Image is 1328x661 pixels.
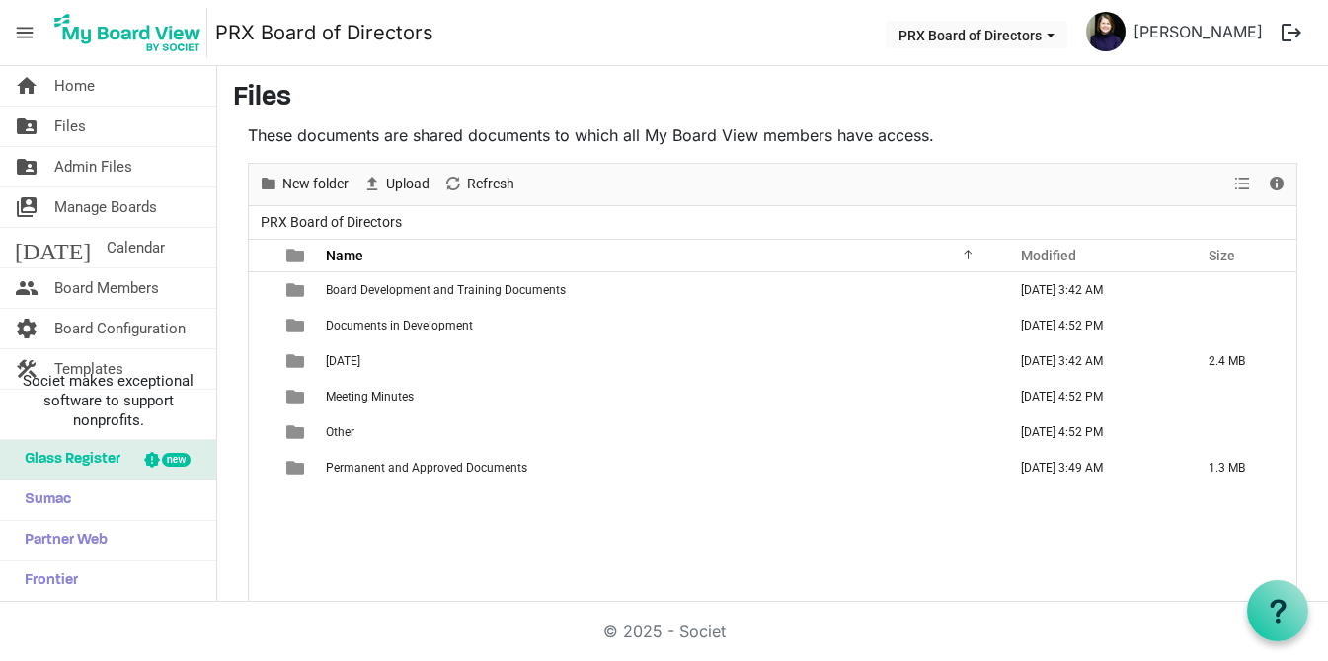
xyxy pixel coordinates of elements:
button: View dropdownbutton [1230,172,1254,196]
span: Glass Register [15,440,120,479]
span: Home [54,66,95,106]
span: menu [6,14,43,51]
span: New folder [280,172,351,196]
td: 1.3 MB is template cell column header Size [1188,450,1296,485]
button: Details [1264,172,1290,196]
img: My Board View Logo [48,8,207,57]
span: Size [1209,248,1235,263]
span: Name [326,248,363,263]
td: Meeting Minutes is template cell column header Name [320,379,1000,414]
td: is template cell column header type [274,414,320,450]
div: new [162,453,191,467]
span: Frontier [15,561,78,601]
a: [PERSON_NAME] [1126,12,1271,51]
span: Societ makes exceptional software to support nonprofits. [9,371,207,430]
span: Calendar [107,228,165,267]
button: New folder [256,172,352,196]
img: ErmZwMpqRx9tHYJjSWKoqC9gv7cShC2PURIf4wDUy2ge7e-hRtBfj7g7akRBeWUbb86l5KX-M3FM93hveFydOQ_thumb.png [1086,12,1126,51]
button: PRX Board of Directors dropdownbutton [886,21,1067,48]
div: View [1226,164,1260,205]
a: My Board View Logo [48,8,215,57]
td: checkbox [249,414,274,450]
td: Other is template cell column header Name [320,414,1000,450]
span: settings [15,309,39,348]
button: Upload [359,172,433,196]
span: Templates [54,349,123,389]
span: Documents in Development [326,319,473,332]
button: logout [1271,12,1312,53]
div: Details [1260,164,1293,205]
span: Admin Files [54,147,132,186]
span: Meeting Minutes [326,390,414,404]
td: is template cell column header type [274,272,320,308]
span: folder_shared [15,147,39,186]
p: These documents are shared documents to which all My Board View members have access. [248,123,1297,147]
td: 2.4 MB is template cell column header Size [1188,343,1296,379]
td: Permanent and Approved Documents is template cell column header Name [320,450,1000,485]
span: construction [15,349,39,389]
td: checkbox [249,272,274,308]
td: June 22, 2025 4:52 PM column header Modified [1000,308,1188,343]
span: Files [54,107,86,146]
td: is template cell column header type [274,450,320,485]
span: people [15,268,39,308]
td: June 22, 2025 4:52 PM column header Modified [1000,414,1188,450]
span: PRX Board of Directors [257,210,406,235]
div: New folder [252,164,355,205]
span: Manage Boards [54,187,157,227]
a: PRX Board of Directors [215,13,433,52]
td: checkbox [249,343,274,379]
div: Refresh [436,164,521,205]
span: Board Development and Training Documents [326,283,566,297]
td: is template cell column header type [274,308,320,343]
span: Board Configuration [54,309,186,348]
td: June 23, 2025 3:42 AM column header Modified [1000,272,1188,308]
h3: Files [233,82,1312,115]
td: is template cell column header Size [1188,414,1296,450]
td: is template cell column header Size [1188,272,1296,308]
button: Refresh [440,172,518,196]
span: [DATE] [15,228,91,267]
a: © 2025 - Societ [603,622,726,641]
td: is template cell column header Size [1188,379,1296,414]
td: checkbox [249,308,274,343]
span: Permanent and Approved Documents [326,461,527,475]
td: June 22, 2025 4:52 PM column header Modified [1000,379,1188,414]
td: checkbox [249,450,274,485]
td: is template cell column header type [274,379,320,414]
span: Upload [384,172,431,196]
span: [DATE] [326,354,360,368]
td: June 26 2025 is template cell column header Name [320,343,1000,379]
span: Refresh [465,172,516,196]
td: June 23, 2025 3:49 AM column header Modified [1000,450,1188,485]
div: Upload [355,164,436,205]
span: switch_account [15,187,39,227]
td: checkbox [249,379,274,414]
span: Board Members [54,268,159,308]
span: Partner Web [15,521,108,560]
td: is template cell column header Size [1188,308,1296,343]
td: Board Development and Training Documents is template cell column header Name [320,272,1000,308]
td: is template cell column header type [274,343,320,379]
td: June 23, 2025 3:42 AM column header Modified [1000,343,1188,379]
span: Sumac [15,480,71,520]
span: folder_shared [15,107,39,146]
span: Modified [1021,248,1076,263]
span: Other [326,425,354,439]
span: home [15,66,39,106]
td: Documents in Development is template cell column header Name [320,308,1000,343]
